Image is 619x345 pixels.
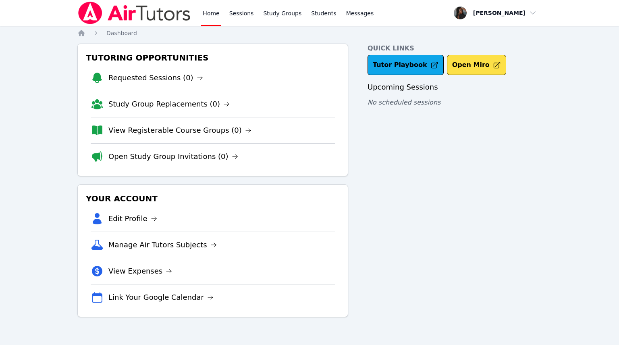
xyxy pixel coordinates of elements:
[84,50,341,65] h3: Tutoring Opportunities
[108,213,157,224] a: Edit Profile
[108,125,251,136] a: View Registerable Course Groups (0)
[346,9,374,17] span: Messages
[108,266,172,277] a: View Expenses
[368,44,542,53] h4: Quick Links
[77,2,191,24] img: Air Tutors
[108,72,203,84] a: Requested Sessions (0)
[106,30,137,36] span: Dashboard
[447,55,506,75] button: Open Miro
[108,151,238,162] a: Open Study Group Invitations (0)
[108,98,230,110] a: Study Group Replacements (0)
[77,29,542,37] nav: Breadcrumb
[108,239,217,251] a: Manage Air Tutors Subjects
[106,29,137,37] a: Dashboard
[84,191,341,206] h3: Your Account
[368,82,542,93] h3: Upcoming Sessions
[368,98,440,106] span: No scheduled sessions
[368,55,444,75] a: Tutor Playbook
[108,292,214,303] a: Link Your Google Calendar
